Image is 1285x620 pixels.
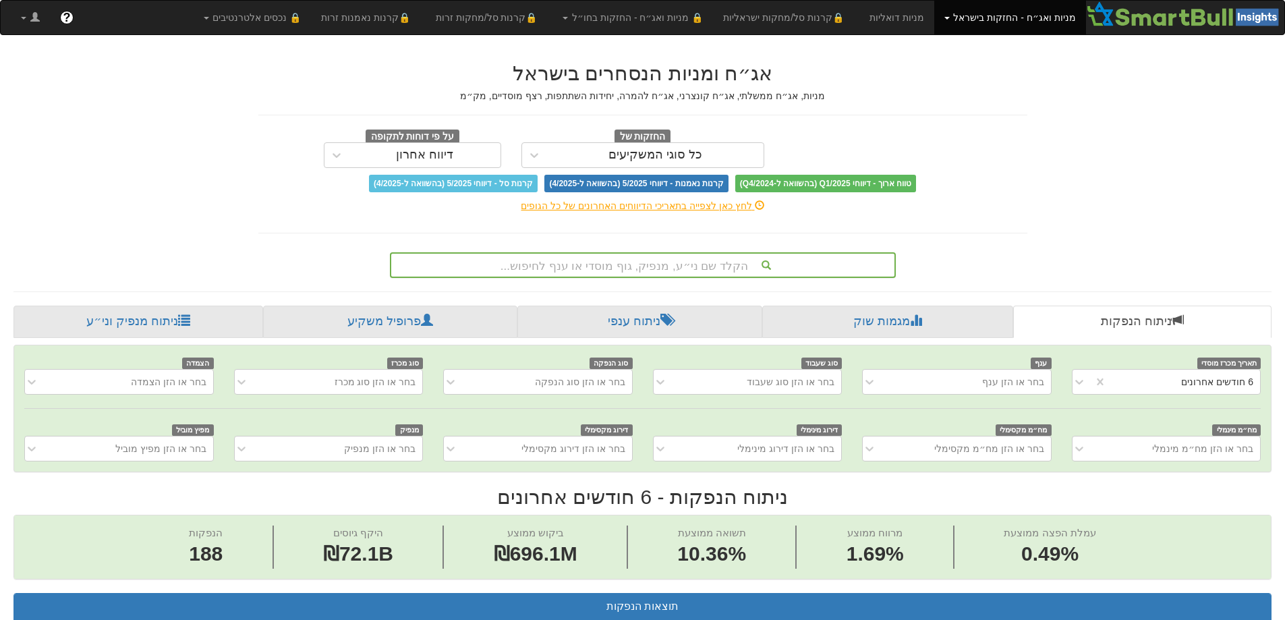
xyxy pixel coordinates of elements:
[335,375,416,389] div: בחר או הזן סוג מכרז
[189,527,223,538] span: הנפקות
[387,358,424,369] span: סוג מכרז
[552,1,713,34] a: 🔒 מניות ואג״ח - החזקות בחו״ל
[735,175,916,192] span: טווח ארוך - דיווחי Q1/2025 (בהשוואה ל-Q4/2024)
[369,175,538,192] span: קרנות סל - דיווחי 5/2025 (בהשוואה ל-4/2025)
[194,1,312,34] a: 🔒 נכסים אלטרנטיבים
[677,540,746,569] span: 10.36%
[982,375,1044,389] div: בחר או הזן ענף
[801,358,843,369] span: סוג שעבוד
[678,527,746,538] span: תשואה ממוצעת
[1086,1,1284,28] img: Smartbull
[608,148,702,162] div: כל סוגי המשקיעים
[762,306,1012,338] a: מגמות שוק
[747,375,834,389] div: בחר או הזן סוג שעבוד
[1004,527,1095,538] span: עמלת הפצה ממוצעת
[517,306,762,338] a: ניתוח ענפי
[366,130,459,144] span: על פי דוחות לתקופה
[258,91,1027,101] h5: מניות, אג״ח ממשלתי, אג״ח קונצרני, אג״ח להמרה, יחידות השתתפות, רצף מוסדיים, מק״מ
[263,306,517,338] a: פרופיל משקיע
[615,130,671,144] span: החזקות של
[395,424,423,436] span: מנפיק
[24,600,1261,613] h3: תוצאות הנפקות
[934,442,1044,455] div: בחר או הזן מח״מ מקסימלי
[521,442,625,455] div: בחר או הזן דירוג מקסימלי
[396,148,453,162] div: דיווח אחרון
[544,175,728,192] span: קרנות נאמנות - דיווחי 5/2025 (בהשוואה ל-4/2025)
[344,442,416,455] div: בחר או הזן מנפיק
[391,254,894,277] div: הקלד שם ני״ע, מנפיק, גוף מוסדי או ענף לחיפוש...
[996,424,1052,436] span: מח״מ מקסימלי
[581,424,633,436] span: דירוג מקסימלי
[1031,358,1052,369] span: ענף
[115,442,206,455] div: בחר או הזן מפיץ מוביל
[797,424,843,436] span: דירוג מינימלי
[1152,442,1253,455] div: בחר או הזן מח״מ מינמלי
[311,1,426,34] a: 🔒קרנות נאמנות זרות
[248,199,1037,213] div: לחץ כאן לצפייה בתאריכי הדיווחים האחרונים של כל הגופים
[258,62,1027,84] h2: אג״ח ומניות הנסחרים בישראל
[713,1,859,34] a: 🔒קרנות סל/מחקות ישראליות
[13,306,263,338] a: ניתוח מנפיק וני״ע
[172,424,214,436] span: מפיץ מוביל
[131,375,206,389] div: בחר או הזן הצמדה
[1197,358,1261,369] span: תאריך מכרז מוסדי
[535,375,625,389] div: בחר או הזן סוג הנפקה
[333,527,383,538] span: היקף גיוסים
[1013,306,1272,338] a: ניתוח הנפקות
[847,527,903,538] span: מרווח ממוצע
[507,527,564,538] span: ביקוש ממוצע
[494,542,577,565] span: ₪696.1M
[590,358,633,369] span: סוג הנפקה
[189,540,223,569] span: 188
[182,358,214,369] span: הצמדה
[1181,375,1253,389] div: 6 חודשים אחרונים
[859,1,934,34] a: מניות דואליות
[934,1,1086,34] a: מניות ואג״ח - החזקות בישראל
[1004,540,1095,569] span: 0.49%
[1212,424,1261,436] span: מח״מ מינמלי
[323,542,393,565] span: ₪72.1B
[847,540,904,569] span: 1.69%
[50,1,84,34] a: ?
[13,486,1272,508] h2: ניתוח הנפקות - 6 חודשים אחרונים
[737,442,834,455] div: בחר או הזן דירוג מינימלי
[426,1,552,34] a: 🔒קרנות סל/מחקות זרות
[63,11,70,24] span: ?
